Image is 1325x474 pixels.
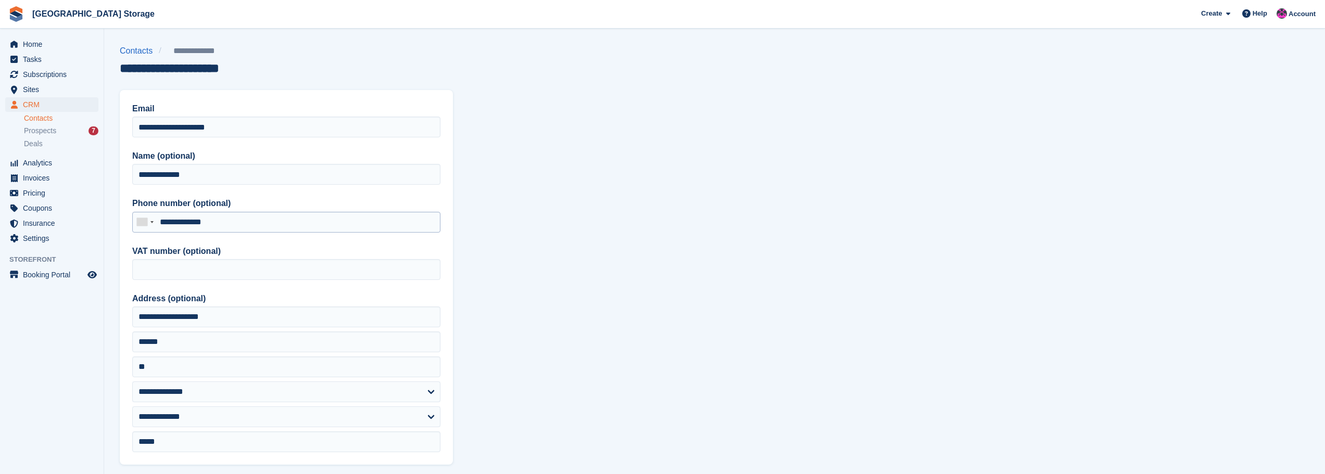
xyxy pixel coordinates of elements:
[23,216,85,230] span: Insurance
[24,125,98,136] a: Prospects 7
[5,231,98,246] a: menu
[1289,9,1316,19] span: Account
[5,216,98,230] a: menu
[23,37,85,52] span: Home
[120,45,246,57] nav: breadcrumbs
[132,150,440,162] label: Name (optional)
[23,186,85,200] span: Pricing
[5,52,98,67] a: menu
[24,139,43,149] span: Deals
[23,82,85,97] span: Sites
[89,126,98,135] div: 7
[5,82,98,97] a: menu
[5,67,98,82] a: menu
[5,201,98,215] a: menu
[132,103,440,115] label: Email
[24,138,98,149] a: Deals
[5,97,98,112] a: menu
[24,126,56,136] span: Prospects
[1201,8,1222,19] span: Create
[5,171,98,185] a: menu
[23,156,85,170] span: Analytics
[23,201,85,215] span: Coupons
[1277,8,1287,19] img: Jantz Morgan
[86,268,98,281] a: Preview store
[132,245,440,258] label: VAT number (optional)
[1253,8,1267,19] span: Help
[5,37,98,52] a: menu
[23,267,85,282] span: Booking Portal
[23,171,85,185] span: Invoices
[8,6,24,22] img: stora-icon-8386f47178a22dfd0bd8f6a31ec36ba5ce8667c1dd55bd0f319d3a0aa187defe.svg
[132,292,440,305] label: Address (optional)
[132,197,440,210] label: Phone number (optional)
[23,52,85,67] span: Tasks
[5,156,98,170] a: menu
[23,231,85,246] span: Settings
[9,254,104,265] span: Storefront
[5,267,98,282] a: menu
[24,113,98,123] a: Contacts
[120,45,159,57] a: Contacts
[23,67,85,82] span: Subscriptions
[5,186,98,200] a: menu
[28,5,159,22] a: [GEOGRAPHIC_DATA] Storage
[23,97,85,112] span: CRM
